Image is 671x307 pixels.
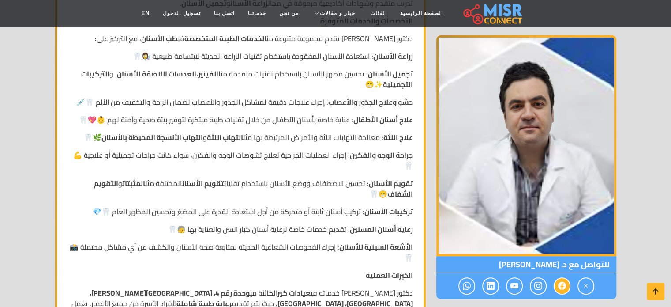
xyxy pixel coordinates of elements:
p: : تركيب أسنان ثابتة أو متحركة من أجل استعادة القدرة على المضغ وتحسين المظهر العام 🦷💎 [68,206,413,217]
strong: العدسات اللاصقة للأسنان [117,67,196,80]
strong: علاج اللثة [383,131,413,144]
strong: حشو وعلاج الجذور والأعصاب [328,95,413,109]
strong: الأشعة السينية للأسنان [339,240,413,254]
p: : تقديم خدمات خاصة لرعاية أسنان كبار السن والعناية بها 🧓🦷 [68,224,413,235]
strong: المثبتات [122,177,145,190]
a: تسجيل الدخول [156,5,207,22]
strong: تركيبات الأسنان [364,205,413,218]
a: اخبار و مقالات [305,5,364,22]
strong: رعاية أسنان المسنين [350,223,413,236]
p: : إجراء العمليات الجراحية لعلاج تشوهات الوجه والفكين، سواء كانت جراحات تجميلية أو علاجية 💪🦷 [68,150,413,171]
p: : إجراء علاجات دقيقة لمشاكل الجذور والأعصاب لضمان الراحة والتخفيف من الألم 🦷💉 [68,97,413,107]
p: : عناية خاصة بأسنان الأطفال من خلال تقنيات طبية مبتكرة لتوفير بيئة صحية وآمنة لهم 👶💖🦷 [68,114,413,125]
strong: زراعة الأسنان [373,49,413,63]
img: main.misr_connect [463,2,522,24]
p: : معالجة التهابات اللثة والأمراض المرتبطة بها مثل و 🌿🦷 [68,132,413,143]
strong: جراحة الوجه والفكين [350,148,413,162]
a: الصفحة الرئيسية [394,5,450,22]
strong: التهاب الأنسجة المحيطة بالأسنان [101,131,203,144]
strong: طب الأسنان [141,32,178,45]
span: اخبار و مقالات [320,9,357,17]
strong: الفينير [198,67,218,80]
strong: تقويم الأسنان [369,177,413,190]
a: EN [135,5,157,22]
strong: التهاب اللثة [207,131,243,144]
p: : تحسين الاصطفاف ووضع الأسنان باستخدام تقنيات المختلفة مثل و 😁🦷 [68,178,413,199]
p: : استعادة الأسنان المفقودة باستخدام تقنيات الزراعة الحديثة لابتسامة طبيعية 👩‍🔬🦷 [68,51,413,61]
p: دكتور [PERSON_NAME] يقدم مجموعة متنوعة من في ، مع التركيز على: [68,33,413,44]
a: اتصل بنا [207,5,241,22]
strong: تقويم الأسنان [182,177,224,190]
p: : إجراء الفحوصات الشعاعية الحديثة لمتابعة صحة الأسنان والكشف عن أي مشاكل محتملة 📸🦷 [68,242,413,263]
strong: الخبرات العملية [366,269,413,282]
a: خدماتنا [241,5,273,22]
a: من نحن [273,5,305,22]
strong: الخدمات الطبية المتخصصة [184,32,266,45]
p: : تحسين مظهر الأسنان باستخدام تقنيات متقدمة مثل ، ، و ✨😁 [68,68,413,90]
strong: تجميل الأسنان [368,67,413,80]
strong: عيادات كير [277,286,311,299]
span: للتواصل مع د. [PERSON_NAME] [436,256,616,273]
img: د. عمرو حسين [436,35,616,256]
strong: علاج أسنان الأطفال [353,113,413,126]
strong: التقويم الشفاف [94,177,413,201]
a: الفئات [364,5,394,22]
strong: التركيبات التجميلية [81,67,413,91]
